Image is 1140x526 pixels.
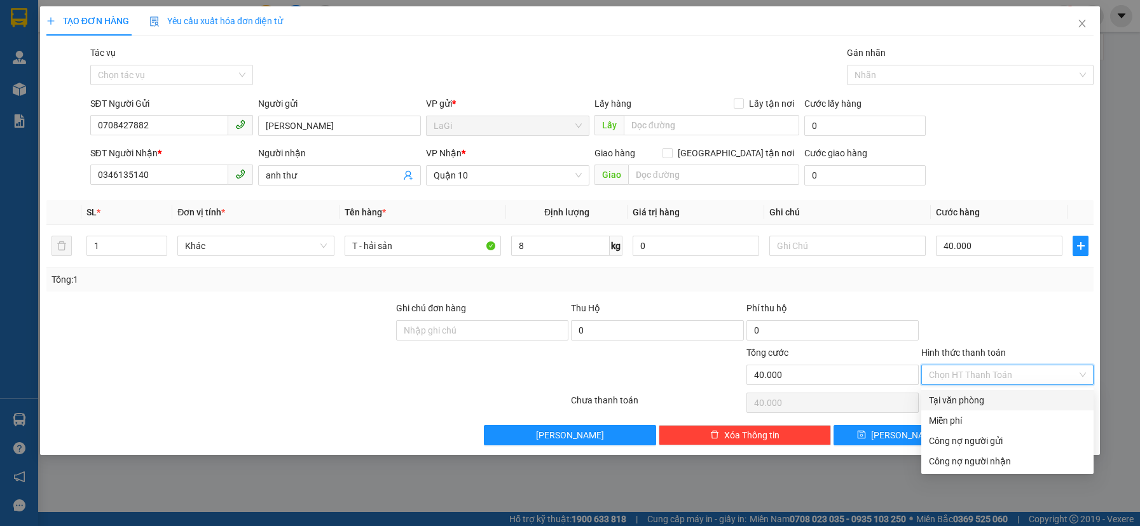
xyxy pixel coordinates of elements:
[426,97,589,111] div: VP gửi
[921,431,1094,451] div: Cước gửi hàng sẽ được ghi vào công nợ của người gửi
[633,207,680,217] span: Giá trị hàng
[185,236,326,255] span: Khác
[258,97,421,111] div: Người gửi
[177,207,225,217] span: Đơn vị tính
[403,170,413,180] span: user-add
[929,393,1086,407] div: Tại văn phòng
[847,48,886,58] label: Gán nhãn
[571,303,600,313] span: Thu Hộ
[1073,236,1088,256] button: plus
[633,236,759,256] input: 0
[857,430,866,440] span: save
[235,119,245,130] span: phone
[594,98,631,109] span: Lấy hàng
[921,451,1094,471] div: Cước gửi hàng sẽ được ghi vào công nợ của người nhận
[426,148,462,158] span: VP Nhận
[746,347,788,358] span: Tổng cước
[624,115,800,135] input: Dọc đường
[673,146,799,160] span: [GEOGRAPHIC_DATA] tận nơi
[149,16,284,26] span: Yêu cầu xuất hóa đơn điện tử
[594,165,628,185] span: Giao
[628,165,800,185] input: Dọc đường
[46,16,129,26] span: TẠO ĐƠN HÀNG
[804,148,867,158] label: Cước giao hàng
[804,98,862,109] label: Cước lấy hàng
[258,146,421,160] div: Người nhận
[929,414,1086,428] div: Miễn phí
[396,320,568,341] input: Ghi chú đơn hàng
[1077,18,1087,29] span: close
[345,207,386,217] span: Tên hàng
[659,425,831,445] button: deleteXóa Thông tin
[871,428,939,442] span: [PERSON_NAME]
[90,146,253,160] div: SĐT Người Nhận
[86,207,97,217] span: SL
[710,430,719,440] span: delete
[52,236,72,256] button: delete
[90,48,116,58] label: Tác vụ
[434,116,581,135] span: LaGi
[434,166,581,185] span: Quận 10
[544,207,589,217] span: Định lượng
[570,393,745,415] div: Chưa thanh toán
[52,273,441,287] div: Tổng: 1
[834,425,962,445] button: save[PERSON_NAME]
[764,200,931,225] th: Ghi chú
[929,454,1086,468] div: Công nợ người nhận
[536,428,604,442] span: [PERSON_NAME]
[46,17,55,25] span: plus
[724,428,779,442] span: Xóa Thông tin
[396,303,466,313] label: Ghi chú đơn hàng
[594,115,624,135] span: Lấy
[149,17,160,27] img: icon
[769,236,926,256] input: Ghi Chú
[610,236,622,256] span: kg
[90,97,253,111] div: SĐT Người Gửi
[929,434,1086,448] div: Công nợ người gửi
[484,425,656,445] button: [PERSON_NAME]
[804,165,925,185] input: Cước giao hàng
[235,169,245,179] span: phone
[1064,6,1100,42] button: Close
[345,236,501,256] input: VD: Bàn, Ghế
[744,97,799,111] span: Lấy tận nơi
[1073,241,1088,251] span: plus
[804,116,925,136] input: Cước lấy hàng
[746,301,919,320] div: Phí thu hộ
[594,148,635,158] span: Giao hàng
[921,347,1006,358] label: Hình thức thanh toán
[936,207,980,217] span: Cước hàng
